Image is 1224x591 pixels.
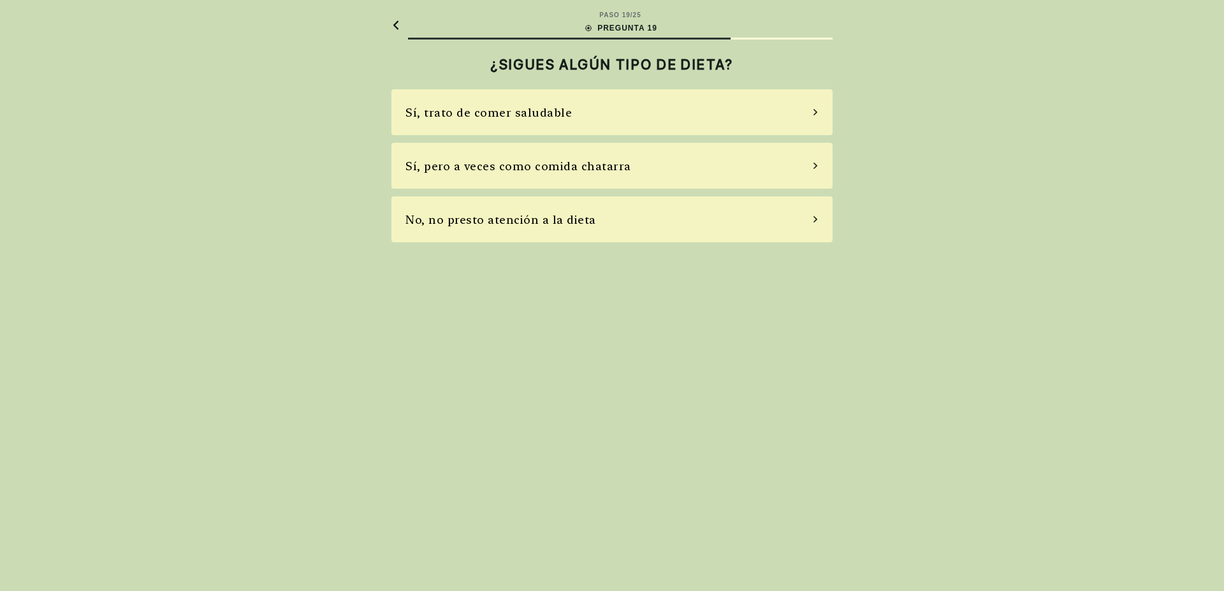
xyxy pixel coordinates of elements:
div: Sí, pero a veces como comida chatarra [405,157,631,175]
div: PASO 19 / 25 [599,10,641,20]
div: PREGUNTA 19 [583,22,657,34]
h2: ¿SIGUES ALGÚN TIPO DE DIETA? [391,56,833,73]
div: Sí, trato de comer saludable [405,104,572,121]
div: No, no presto atención a la dieta [405,211,596,228]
